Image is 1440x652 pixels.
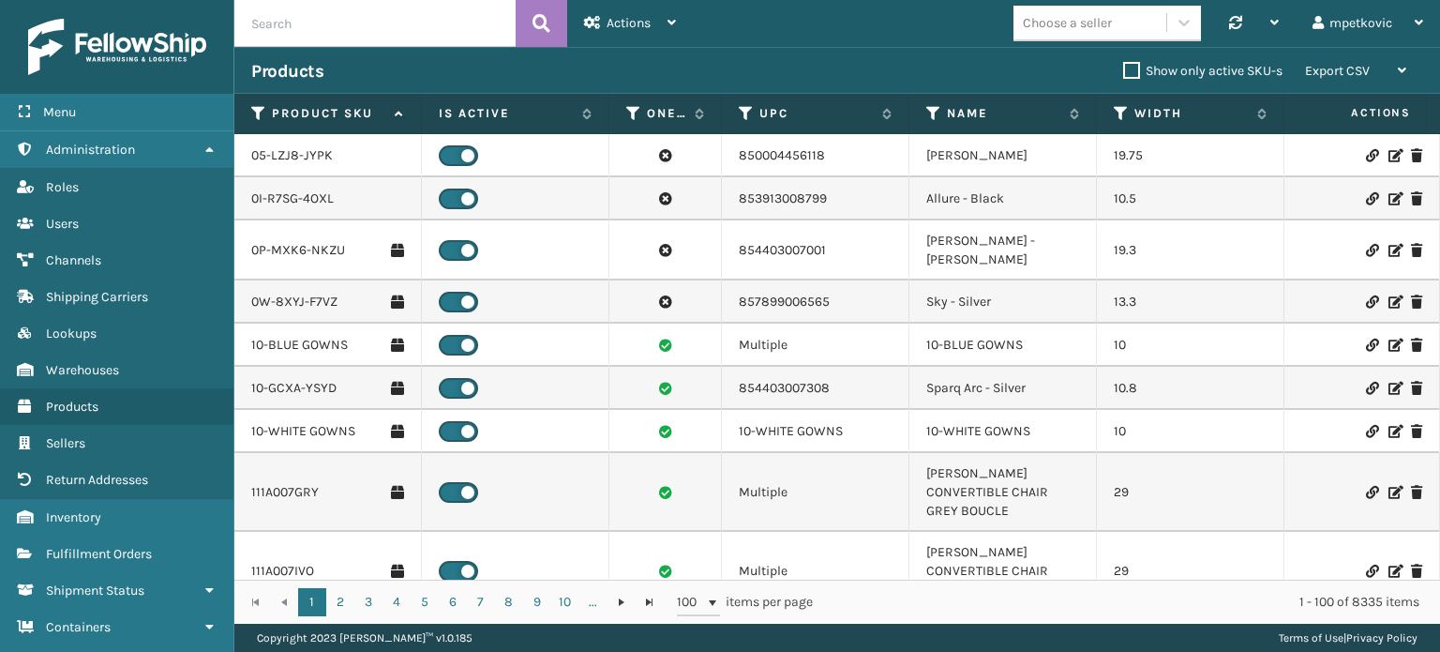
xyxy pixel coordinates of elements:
td: [PERSON_NAME] CONVERTIBLE CHAIR IVORY BOUCLE [909,532,1097,611]
i: Link Product [1366,565,1377,578]
span: Warehouses [46,362,119,378]
a: 0I-R7SG-4OXL [251,190,334,208]
td: 29 [1097,453,1284,532]
td: 19.75 [1097,134,1284,177]
i: Delete [1411,192,1422,205]
i: Link Product [1366,149,1377,162]
a: 3 [354,588,382,616]
i: Link Product [1366,425,1377,438]
i: Edit [1388,425,1400,438]
span: Sellers [46,435,85,451]
a: 111A007IVO [251,562,314,581]
a: 10 [551,588,579,616]
a: 5 [411,588,439,616]
span: Containers [46,619,111,635]
td: 854403007001 [722,220,909,281]
i: Delete [1411,339,1422,352]
a: 0W-8XYJ-F7VZ [251,293,337,311]
td: 857899006565 [722,281,909,324]
a: 9 [523,588,551,616]
a: 111A007GRY [251,483,319,502]
i: Delete [1411,565,1422,578]
a: Terms of Use [1279,631,1343,644]
a: Privacy Policy [1346,631,1417,644]
td: 853913008799 [722,177,909,220]
span: Administration [46,142,135,158]
a: 05-LZJ8-JYPK [251,146,333,165]
a: 7 [467,588,495,616]
span: 100 [677,593,705,612]
a: ... [579,588,607,616]
td: 10.5 [1097,177,1284,220]
td: 10-WHITE GOWNS [722,410,909,453]
td: [PERSON_NAME] - [PERSON_NAME] [909,220,1097,281]
i: Delete [1411,296,1422,309]
label: UPC [759,105,873,122]
span: Actions [607,15,651,31]
label: Width [1134,105,1248,122]
td: Sky - Silver [909,281,1097,324]
i: Edit [1388,339,1400,352]
td: Allure - Black [909,177,1097,220]
td: 10-BLUE GOWNS [909,324,1097,367]
a: Go to the next page [607,588,636,616]
a: 4 [382,588,411,616]
i: Edit [1388,382,1400,395]
span: Go to the next page [614,595,629,610]
td: 10 [1097,410,1284,453]
td: 850004456118 [722,134,909,177]
i: Edit [1388,149,1400,162]
i: Link Product [1366,339,1377,352]
td: 13.3 [1097,281,1284,324]
td: 10-WHITE GOWNS [909,410,1097,453]
a: Go to the last page [636,588,664,616]
span: Inventory [46,509,101,525]
td: 854403007308 [722,367,909,410]
span: Shipping Carriers [46,289,148,305]
a: 0P-MXK6-NKZU [251,241,345,260]
i: Delete [1411,425,1422,438]
i: Edit [1388,296,1400,309]
a: 6 [439,588,467,616]
i: Link Product [1366,192,1377,205]
span: Go to the last page [642,595,657,610]
div: Choose a seller [1023,13,1112,33]
span: Roles [46,179,79,195]
td: Multiple [722,324,909,367]
div: 1 - 100 of 8335 items [839,593,1419,612]
i: Link Product [1366,486,1377,499]
a: 8 [495,588,523,616]
a: 2 [326,588,354,616]
i: Link Product [1366,296,1377,309]
label: One Per Box [647,105,685,122]
div: | [1279,624,1417,652]
span: Channels [46,252,101,268]
i: Edit [1388,192,1400,205]
a: 10-GCXA-YSYD [251,379,337,398]
td: [PERSON_NAME] CONVERTIBLE CHAIR GREY BOUCLE [909,453,1097,532]
span: Lookups [46,326,97,341]
label: Show only active SKU-s [1123,63,1282,79]
h3: Products [251,60,323,83]
i: Delete [1411,382,1422,395]
span: Actions [1292,98,1422,129]
td: Multiple [722,453,909,532]
i: Edit [1388,565,1400,578]
span: Export CSV [1305,63,1370,79]
td: 29 [1097,532,1284,611]
td: 19.3 [1097,220,1284,281]
label: Product SKU [272,105,385,122]
p: Copyright 2023 [PERSON_NAME]™ v 1.0.185 [257,624,472,652]
img: logo [28,19,206,75]
td: 10.8 [1097,367,1284,410]
i: Link Product [1366,382,1377,395]
label: Is Active [439,105,573,122]
i: Edit [1388,486,1400,499]
a: 1 [298,588,326,616]
span: Users [46,216,79,232]
a: 10-WHITE GOWNS [251,422,355,441]
td: Multiple [722,532,909,611]
td: Sparq Arc - Silver [909,367,1097,410]
i: Delete [1411,244,1422,257]
td: [PERSON_NAME] [909,134,1097,177]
